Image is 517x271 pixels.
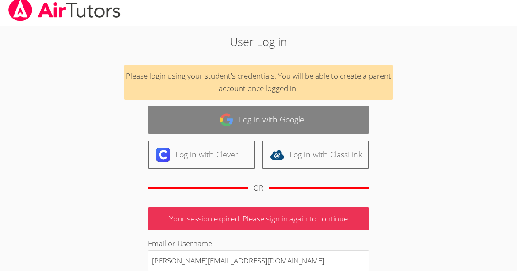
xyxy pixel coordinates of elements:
[156,148,170,162] img: clever-logo-6eab21bc6e7a338710f1a6ff85c0baf02591cd810cc4098c63d3a4b26e2feb20.svg
[148,141,255,168] a: Log in with Clever
[119,33,398,50] h2: User Log in
[253,182,263,195] div: OR
[148,238,212,248] label: Email or Username
[124,65,393,101] div: Please login using your student's credentials. You will be able to create a parent account once l...
[148,106,369,134] a: Log in with Google
[262,141,369,168] a: Log in with ClassLink
[270,148,284,162] img: classlink-logo-d6bb404cc1216ec64c9a2012d9dc4662098be43eaf13dc465df04b49fa7ab582.svg
[148,207,369,231] p: Your session expired. Please sign in again to continue
[220,113,234,127] img: google-logo-50288ca7cdecda66e5e0955fdab243c47b7ad437acaf1139b6f446037453330a.svg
